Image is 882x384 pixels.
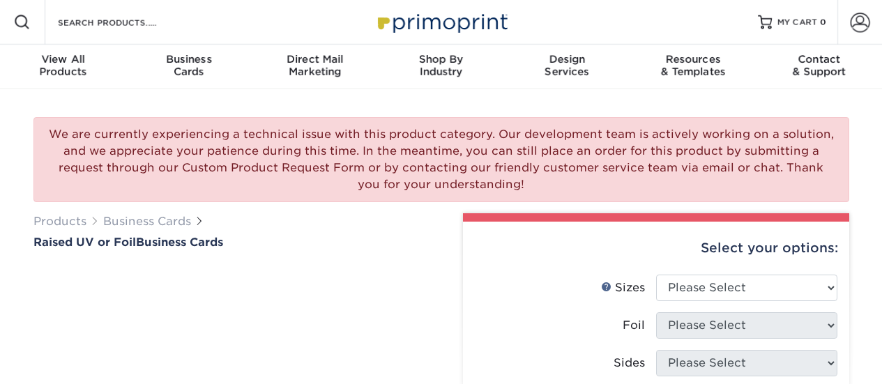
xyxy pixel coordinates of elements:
[126,53,252,66] span: Business
[33,215,86,228] a: Products
[504,45,630,89] a: DesignServices
[504,53,630,78] div: Services
[630,53,756,78] div: & Templates
[601,279,645,296] div: Sizes
[252,53,378,66] span: Direct Mail
[103,215,191,228] a: Business Cards
[252,45,378,89] a: Direct MailMarketing
[378,53,504,78] div: Industry
[756,53,882,66] span: Contact
[630,53,756,66] span: Resources
[777,17,817,29] span: MY CART
[33,236,431,249] a: Raised UV or FoilBusiness Cards
[756,53,882,78] div: & Support
[372,7,511,37] img: Primoprint
[504,53,630,66] span: Design
[820,17,826,27] span: 0
[33,117,849,202] div: We are currently experiencing a technical issue with this product category. Our development team ...
[126,45,252,89] a: BusinessCards
[33,236,136,249] span: Raised UV or Foil
[630,45,756,89] a: Resources& Templates
[614,355,645,371] div: Sides
[252,53,378,78] div: Marketing
[33,236,431,249] h1: Business Cards
[378,53,504,66] span: Shop By
[623,317,645,334] div: Foil
[378,45,504,89] a: Shop ByIndustry
[756,45,882,89] a: Contact& Support
[56,14,192,31] input: SEARCH PRODUCTS.....
[474,222,838,275] div: Select your options:
[126,53,252,78] div: Cards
